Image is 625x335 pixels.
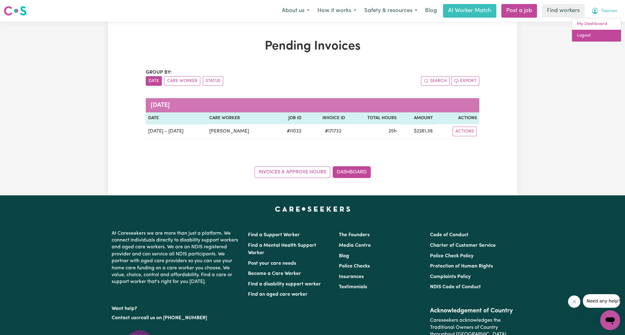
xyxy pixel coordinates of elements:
[430,274,471,279] a: Complaints Policy
[146,112,207,124] th: Date
[248,233,300,237] a: Find a Support Worker
[248,243,316,255] a: Find a Mental Health Support Worker
[572,18,621,42] div: My Account
[430,307,513,315] h2: Acknowledgement of Country
[313,4,360,17] button: How it works
[112,315,136,320] a: Contact us
[248,292,308,297] a: Find an aged care worker
[248,261,296,266] a: Post your care needs
[568,295,580,308] iframe: Close message
[112,228,241,288] p: At Careseekers we are more than just a platform. We connect individuals directly to disability su...
[339,264,370,269] a: Police Checks
[430,233,468,237] a: Code of Conduct
[348,112,399,124] th: Total Hours
[542,4,585,18] a: Find workers
[333,166,371,178] a: Dashboard
[421,4,441,18] a: Blog
[146,70,172,75] span: Group by:
[451,76,479,86] button: Export
[339,285,367,289] a: Testimonials
[146,39,479,54] h1: Pending Invoices
[146,76,162,86] button: sort invoices by date
[146,98,479,112] caption: [DATE]
[421,76,450,86] button: Search
[274,112,304,124] th: Job ID
[146,124,207,139] td: [DATE] - [DATE]
[274,124,304,139] td: # 11032
[304,112,348,124] th: Invoice ID
[430,285,481,289] a: NDIS Code of Conduct
[275,207,350,211] a: Careseekers home page
[388,129,397,134] span: 25 hours
[203,76,223,86] button: sort invoices by paid status
[248,282,321,287] a: Find a disability support worker
[501,4,537,18] a: Post a job
[430,243,496,248] a: Charter of Customer Service
[321,128,345,135] span: # 171732
[207,124,274,139] td: [PERSON_NAME]
[443,4,496,18] a: AI Worker Match
[435,112,479,124] th: Actions
[339,254,349,259] a: Blog
[112,303,241,312] p: Want help?
[339,233,370,237] a: The Founders
[453,127,477,136] button: Actions
[572,30,621,41] a: Logout
[399,112,435,124] th: Amount
[600,310,620,330] iframe: Button to launch messaging window
[360,4,421,17] button: Safety & resources
[112,312,241,324] p: or
[339,243,371,248] a: Media Centre
[4,4,38,9] span: Need any help?
[248,271,301,276] a: Become a Care Worker
[207,112,274,124] th: Care Worker
[278,4,313,17] button: About us
[4,4,27,18] a: Careseekers logo
[164,76,200,86] button: sort invoices by care worker
[583,294,620,308] iframe: Message from company
[572,18,621,30] a: My Dashboard
[430,254,473,259] a: Police Check Policy
[4,5,27,16] img: Careseekers logo
[587,4,621,17] button: My Account
[399,124,435,139] td: $ 2261.36
[141,315,207,320] a: call us on [PHONE_NUMBER]
[430,264,493,269] a: Protection of Human Rights
[601,8,617,15] span: Tasman
[255,166,330,178] a: Invoices & Approve Hours
[339,274,364,279] a: Insurances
